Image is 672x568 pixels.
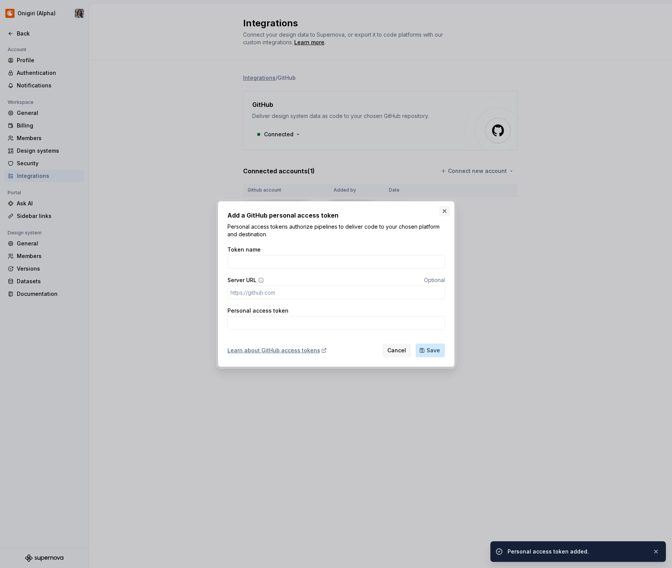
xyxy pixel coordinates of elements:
[227,211,445,220] h2: Add a GitHub personal access token
[424,277,445,283] span: Optional
[416,344,445,357] button: Save
[382,344,411,357] button: Cancel
[227,246,261,253] label: Token name
[387,347,406,354] span: Cancel
[227,286,445,299] input: https://github.com
[508,548,646,555] div: Personal access token added.
[427,347,440,354] span: Save
[227,347,327,354] a: Learn about GitHub access tokens
[227,307,288,315] label: Personal access token
[227,223,445,238] p: Personal access tokens authorize pipelines to deliver code to your chosen platform and destination.
[227,276,256,284] label: Server URL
